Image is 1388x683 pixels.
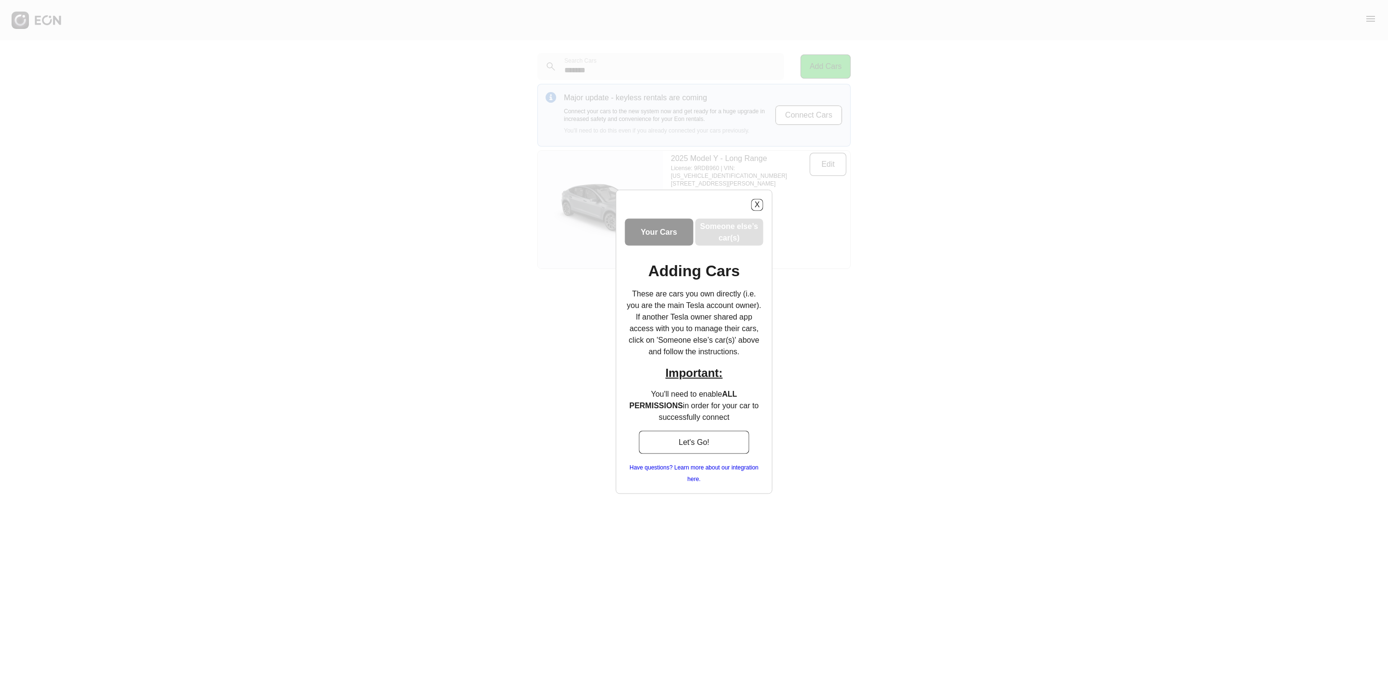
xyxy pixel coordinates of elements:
a: Have questions? Learn more about our integration here. [625,461,763,484]
b: ALL PERMISSIONS [629,389,737,409]
h2: Important: [625,365,763,380]
h3: Your Cars [641,226,677,238]
button: X [751,199,763,211]
p: You'll need to enable in order for your car to successfully connect [625,388,763,423]
h1: Adding Cars [648,265,740,276]
h3: Someone else’s car(s) [697,220,761,243]
p: These are cars you own directly (i.e. you are the main Tesla account owner). If another Tesla own... [625,288,763,357]
button: Let's Go! [639,430,749,454]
